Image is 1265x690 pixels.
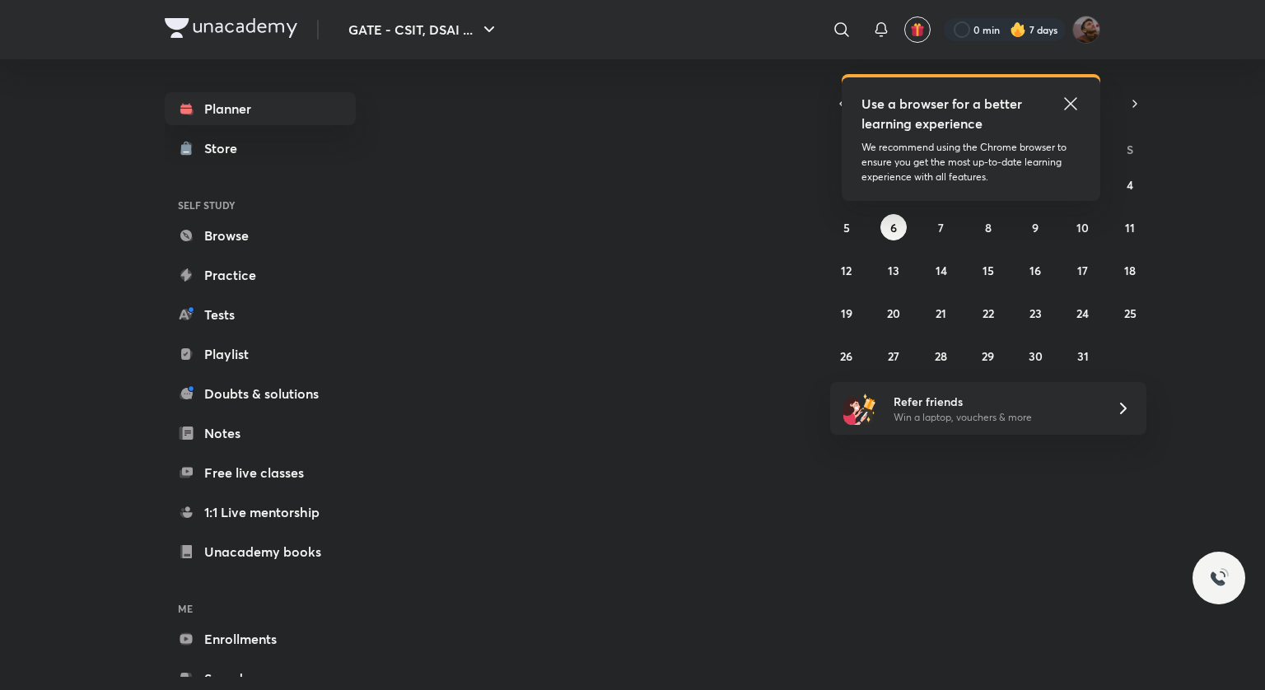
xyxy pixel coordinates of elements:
[833,257,860,283] button: October 12, 2025
[928,300,955,326] button: October 21, 2025
[1117,171,1143,198] button: October 4, 2025
[894,410,1096,425] p: Win a laptop, vouchers & more
[165,417,356,450] a: Notes
[1077,263,1088,278] abbr: October 17, 2025
[928,343,955,369] button: October 28, 2025
[1070,257,1096,283] button: October 17, 2025
[843,220,850,235] abbr: October 5, 2025
[1124,263,1136,278] abbr: October 18, 2025
[1076,305,1089,321] abbr: October 24, 2025
[165,219,356,252] a: Browse
[982,348,994,364] abbr: October 29, 2025
[165,298,356,331] a: Tests
[938,220,944,235] abbr: October 7, 2025
[880,214,907,240] button: October 6, 2025
[1022,343,1048,369] button: October 30, 2025
[904,16,931,43] button: avatar
[935,348,947,364] abbr: October 28, 2025
[1029,263,1041,278] abbr: October 16, 2025
[833,300,860,326] button: October 19, 2025
[833,214,860,240] button: October 5, 2025
[1127,142,1133,157] abbr: Saturday
[1029,305,1042,321] abbr: October 23, 2025
[165,535,356,568] a: Unacademy books
[165,132,356,165] a: Store
[1022,300,1048,326] button: October 23, 2025
[1032,220,1039,235] abbr: October 9, 2025
[983,263,994,278] abbr: October 15, 2025
[338,13,509,46] button: GATE - CSIT, DSAI ...
[975,257,1001,283] button: October 15, 2025
[983,305,994,321] abbr: October 22, 2025
[841,263,852,278] abbr: October 12, 2025
[910,22,925,37] img: avatar
[880,343,907,369] button: October 27, 2025
[1117,214,1143,240] button: October 11, 2025
[1010,21,1026,38] img: streak
[165,496,356,529] a: 1:1 Live mentorship
[1117,257,1143,283] button: October 18, 2025
[928,214,955,240] button: October 7, 2025
[165,338,356,371] a: Playlist
[936,305,946,321] abbr: October 21, 2025
[1072,16,1100,44] img: Suryansh Singh
[165,622,356,655] a: Enrollments
[165,92,356,125] a: Planner
[985,220,992,235] abbr: October 8, 2025
[975,300,1001,326] button: October 22, 2025
[165,18,297,42] a: Company Logo
[1022,214,1048,240] button: October 9, 2025
[1070,343,1096,369] button: October 31, 2025
[1209,568,1229,588] img: ttu
[843,392,876,425] img: referral
[894,393,1096,410] h6: Refer friends
[888,263,899,278] abbr: October 13, 2025
[1076,220,1089,235] abbr: October 10, 2025
[833,343,860,369] button: October 26, 2025
[165,377,356,410] a: Doubts & solutions
[1127,177,1133,193] abbr: October 4, 2025
[888,348,899,364] abbr: October 27, 2025
[1070,214,1096,240] button: October 10, 2025
[1070,300,1096,326] button: October 24, 2025
[1124,305,1137,321] abbr: October 25, 2025
[975,343,1001,369] button: October 29, 2025
[975,214,1001,240] button: October 8, 2025
[861,140,1081,184] p: We recommend using the Chrome browser to ensure you get the most up-to-date learning experience w...
[841,305,852,321] abbr: October 19, 2025
[1029,348,1043,364] abbr: October 30, 2025
[840,348,852,364] abbr: October 26, 2025
[887,305,900,321] abbr: October 20, 2025
[165,456,356,489] a: Free live classes
[165,259,356,291] a: Practice
[928,257,955,283] button: October 14, 2025
[1077,348,1089,364] abbr: October 31, 2025
[1117,300,1143,326] button: October 25, 2025
[204,138,247,158] div: Store
[890,220,897,235] abbr: October 6, 2025
[861,94,1025,133] h5: Use a browser for a better learning experience
[165,191,356,219] h6: SELF STUDY
[880,257,907,283] button: October 13, 2025
[1125,220,1135,235] abbr: October 11, 2025
[936,263,947,278] abbr: October 14, 2025
[165,18,297,38] img: Company Logo
[165,594,356,622] h6: ME
[880,300,907,326] button: October 20, 2025
[1022,257,1048,283] button: October 16, 2025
